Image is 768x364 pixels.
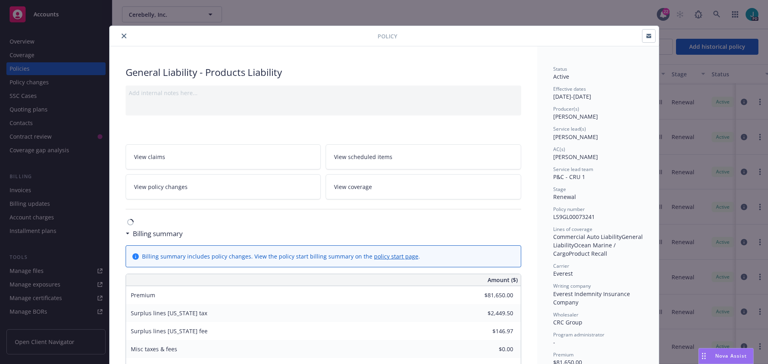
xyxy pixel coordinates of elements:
a: View claims [126,144,321,169]
span: Producer(s) [553,105,579,112]
span: Surplus lines [US_STATE] fee [131,327,208,335]
span: Effective dates [553,86,586,92]
span: Policy number [553,206,585,213]
span: Misc taxes & fees [131,345,177,353]
span: View claims [134,153,165,161]
span: View coverage [334,183,372,191]
span: - [553,338,555,346]
span: Commercial Auto Liability [553,233,622,241]
span: Renewal [553,193,576,201]
span: Premium [553,351,574,358]
span: LS9GL00073241 [553,213,595,221]
div: [DATE] - [DATE] [553,86,643,101]
span: Nova Assist [715,352,747,359]
div: Billing summary includes policy changes. View the policy start billing summary on the . [142,252,420,261]
span: Service lead(s) [553,125,586,132]
span: Active [553,73,569,80]
div: General Liability - Products Liability [126,66,521,79]
span: CRC Group [553,318,582,326]
span: View scheduled items [334,153,392,161]
h3: Billing summary [133,229,183,239]
span: Ocean Marine / Cargo [553,241,617,257]
div: Billing summary [126,229,183,239]
span: Premium [131,291,155,299]
span: Writing company [553,282,591,289]
span: AC(s) [553,146,565,153]
a: View scheduled items [326,144,521,169]
a: View policy changes [126,174,321,199]
button: close [119,31,129,41]
span: Wholesaler [553,311,578,318]
span: P&C - CRU 1 [553,173,585,181]
span: Policy [378,32,397,40]
span: Program administrator [553,331,604,338]
span: [PERSON_NAME] [553,153,598,161]
button: Nova Assist [698,348,754,364]
span: Everest [553,270,573,277]
span: View policy changes [134,183,188,191]
input: 0.00 [466,289,518,301]
span: General Liability [553,233,644,249]
input: 0.00 [466,343,518,355]
a: policy start page [374,253,418,260]
span: [PERSON_NAME] [553,113,598,120]
div: Add internal notes here... [129,89,518,97]
span: Carrier [553,263,569,269]
span: Everest Indemnity Insurance Company [553,290,632,306]
span: Status [553,66,567,72]
input: 0.00 [466,307,518,319]
span: Product Recall [569,250,607,257]
span: Service lead team [553,166,593,173]
div: Drag to move [699,348,709,364]
span: [PERSON_NAME] [553,133,598,141]
span: Amount ($) [488,276,518,284]
span: Lines of coverage [553,226,592,233]
input: 0.00 [466,325,518,337]
span: Surplus lines [US_STATE] tax [131,309,207,317]
span: Stage [553,186,566,193]
a: View coverage [326,174,521,199]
